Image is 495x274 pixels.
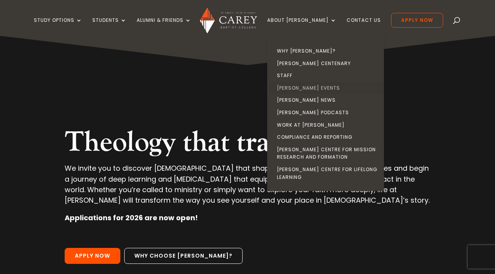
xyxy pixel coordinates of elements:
a: Why [PERSON_NAME]? [269,45,386,57]
a: [PERSON_NAME] Centre for Lifelong Learning [269,163,386,183]
a: [PERSON_NAME] Podcasts [269,106,386,119]
a: [PERSON_NAME] Events [269,82,386,94]
p: We invite you to discover [DEMOGRAPHIC_DATA] that shapes hearts, minds, and communities and begin... [65,163,431,212]
a: [PERSON_NAME] Centre for Mission Research and Formation [269,143,386,163]
a: About [PERSON_NAME] [267,18,336,36]
a: Why choose [PERSON_NAME]? [124,248,243,264]
strong: Applications for 2026 are now open! [65,213,198,223]
a: Apply Now [65,248,120,264]
a: Work at [PERSON_NAME] [269,119,386,131]
a: Staff [269,69,386,82]
a: [PERSON_NAME] Centenary [269,57,386,70]
a: Study Options [34,18,82,36]
a: Students [92,18,127,36]
a: [PERSON_NAME] News [269,94,386,106]
a: Alumni & Friends [137,18,191,36]
a: Contact Us [347,18,381,36]
img: Carey Baptist College [200,7,257,34]
a: Compliance and Reporting [269,131,386,143]
h2: Theology that transforms [65,126,431,163]
a: Apply Now [391,13,443,28]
